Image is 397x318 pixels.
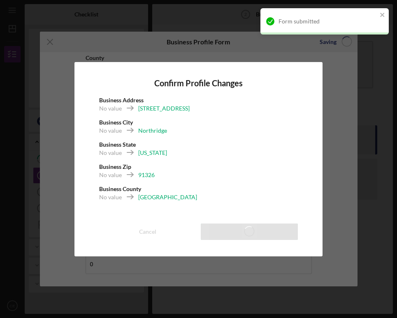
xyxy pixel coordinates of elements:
[99,119,133,126] b: Business City
[138,193,197,201] div: [GEOGRAPHIC_DATA]
[99,193,122,201] div: No value
[99,78,298,88] h4: Confirm Profile Changes
[99,127,122,135] div: No value
[138,104,190,113] div: [STREET_ADDRESS]
[99,149,122,157] div: No value
[99,224,196,240] button: Cancel
[138,149,167,157] div: [US_STATE]
[99,97,144,104] b: Business Address
[99,185,141,192] b: Business County
[380,12,385,19] button: close
[201,224,298,240] button: Save
[138,127,167,135] div: Northridge
[99,104,122,113] div: No value
[99,141,136,148] b: Business State
[99,163,131,170] b: Business Zip
[138,171,155,179] div: 91326
[279,18,377,25] div: Form submitted
[99,171,122,179] div: No value
[139,224,156,240] div: Cancel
